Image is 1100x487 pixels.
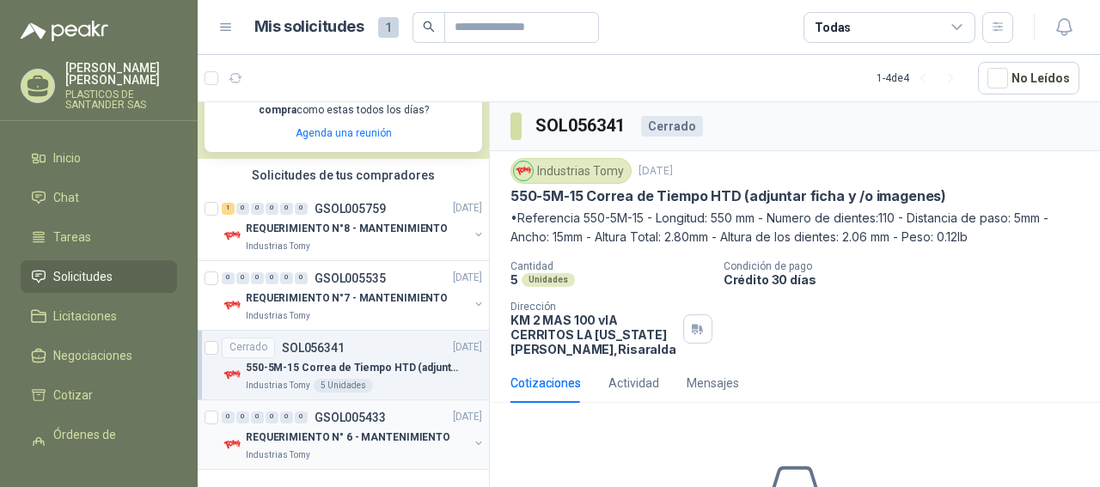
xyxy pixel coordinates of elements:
a: Cotizar [21,379,177,411]
div: 0 [266,411,278,423]
div: Mensajes [687,374,739,393]
p: Cantidad [510,260,710,272]
div: Cerrado [641,116,703,137]
p: GSOL005433 [315,411,386,423]
a: Solicitudes [21,260,177,293]
a: Chat [21,181,177,214]
div: 0 [266,272,278,284]
div: 0 [236,411,249,423]
a: Órdenes de Compra [21,418,177,470]
div: 1 [222,203,235,215]
p: [DATE] [639,163,673,180]
div: Actividad [608,374,659,393]
div: 0 [236,272,249,284]
img: Company Logo [222,365,242,386]
a: 0 0 0 0 0 0 GSOL005535[DATE] Company LogoREQUERIMIENTO N°7 - MANTENIMIENTOIndustrias Tomy [222,268,486,323]
p: [PERSON_NAME] [PERSON_NAME] [65,62,177,86]
p: Industrias Tomy [246,448,310,462]
a: Licitaciones [21,300,177,332]
b: cientos de solicitudes de compra [259,88,444,116]
p: [DATE] [453,409,482,425]
p: KM 2 MAS 100 vIA CERRITOS LA [US_STATE] [PERSON_NAME] , Risaralda [510,313,676,356]
p: [DATE] [453,339,482,356]
div: 0 [236,203,249,215]
span: Tareas [53,228,91,247]
div: 0 [251,272,264,284]
p: Crédito 30 días [724,272,1093,287]
div: 0 [266,203,278,215]
span: search [423,21,435,33]
p: [DATE] [453,200,482,216]
div: 5 Unidades [314,379,373,393]
div: 0 [251,411,264,423]
a: Negociaciones [21,339,177,372]
img: Company Logo [222,226,242,247]
div: 1 - 4 de 4 [877,64,964,92]
p: Industrias Tomy [246,240,310,253]
p: REQUERIMIENTO N°8 - MANTENIMIENTO [246,221,448,237]
a: Inicio [21,142,177,174]
div: 0 [222,411,235,423]
a: 0 0 0 0 0 0 GSOL005433[DATE] Company LogoREQUERIMIENTO N° 6 - MANTENIMIENTOIndustrias Tomy [222,407,486,462]
a: CerradoSOL056341[DATE] Company Logo550-5M-15 Correa de Tiempo HTD (adjuntar ficha y /o imagenes)I... [198,331,489,400]
div: 0 [295,411,308,423]
p: •Referencia 550-5M-15 - Longitud: 550 mm - Numero de dientes:110 - Distancia de paso: 5mm - Ancho... [510,209,1079,247]
div: Solicitudes de tus compradores [198,159,489,192]
span: Negociaciones [53,346,132,365]
span: 1 [378,17,399,38]
p: SOL056341 [282,342,345,354]
span: Cotizar [53,386,93,405]
a: 1 0 0 0 0 0 GSOL005759[DATE] Company LogoREQUERIMIENTO N°8 - MANTENIMIENTOIndustrias Tomy [222,198,486,253]
p: Industrias Tomy [246,379,310,393]
button: No Leídos [978,62,1079,94]
p: GSOL005535 [315,272,386,284]
a: Tareas [21,221,177,253]
div: Industrias Tomy [510,158,632,184]
div: 0 [222,272,235,284]
div: Unidades [522,273,575,287]
div: 0 [251,203,264,215]
img: Logo peakr [21,21,108,41]
span: Chat [53,188,79,207]
p: Dirección [510,301,676,313]
p: Condición de pago [724,260,1093,272]
div: 0 [280,411,293,423]
div: Cerrado [222,338,275,358]
div: 0 [295,272,308,284]
div: Cotizaciones [510,374,581,393]
p: PLASTICOS DE SANTANDER SAS [65,89,177,110]
p: REQUERIMIENTO N°7 - MANTENIMIENTO [246,290,448,307]
div: Todas [815,18,851,37]
img: Company Logo [222,435,242,455]
p: 5 [510,272,518,287]
p: GSOL005759 [315,203,386,215]
a: Agenda una reunión [296,127,392,139]
h3: SOL056341 [535,113,627,139]
p: 550-5M-15 Correa de Tiempo HTD (adjuntar ficha y /o imagenes) [510,187,946,205]
span: Órdenes de Compra [53,425,161,463]
h1: Mis solicitudes [254,15,364,40]
div: 0 [295,203,308,215]
p: REQUERIMIENTO N° 6 - MANTENIMIENTO [246,429,450,446]
p: Industrias Tomy [246,309,310,323]
p: ¿Quieres recibir como estas todos los días? [215,86,472,119]
div: 0 [280,272,293,284]
img: Company Logo [514,161,533,180]
span: Licitaciones [53,307,117,326]
span: Inicio [53,149,81,167]
div: 0 [280,203,293,215]
p: 550-5M-15 Correa de Tiempo HTD (adjuntar ficha y /o imagenes) [246,360,460,376]
img: Company Logo [222,295,242,316]
p: [DATE] [453,270,482,286]
span: Solicitudes [53,267,113,286]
